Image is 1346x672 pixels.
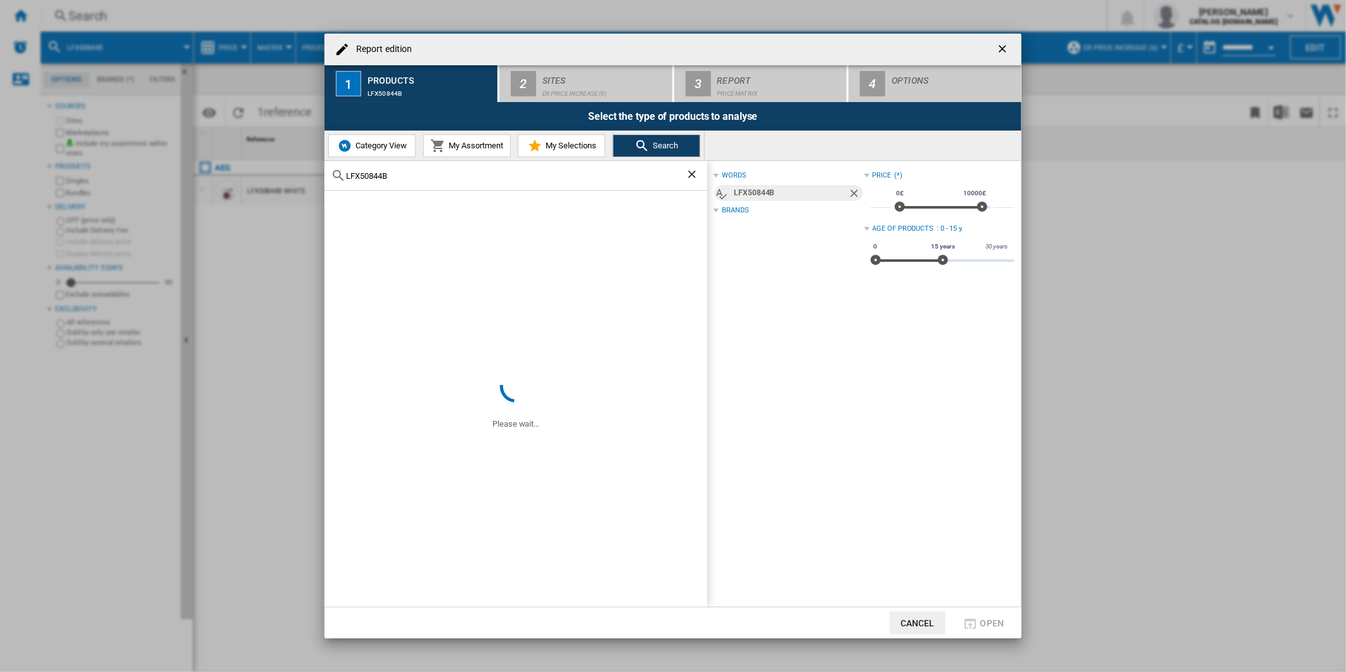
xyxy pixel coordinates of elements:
[872,242,880,252] span: 0
[734,185,847,201] div: LFX50844B
[518,134,605,157] button: My Selections
[686,168,701,183] ng-md-icon: Clear search
[368,70,492,84] div: Products
[542,70,667,84] div: Sites
[860,71,885,96] div: 4
[336,71,361,96] div: 1
[328,134,416,157] button: Category View
[542,84,667,97] div: ER Price Increase (6)
[368,84,492,97] div: LFX50844B
[937,224,1015,234] div: : 0 - 15 y.
[423,134,511,157] button: My Assortment
[499,65,674,102] button: 2 Sites ER Price Increase (6)
[324,34,1022,638] md-dialog: Report edition ...
[873,224,934,234] div: Age of products
[991,37,1016,62] button: getI18NText('BUTTONS.CLOSE_DIALOG')
[352,141,407,150] span: Category View
[895,188,906,198] span: 0£
[324,65,499,102] button: 1 Products LFX50844B
[984,242,1009,252] span: 30 years
[542,141,596,150] span: My Selections
[650,141,679,150] span: Search
[324,102,1022,131] div: Select the type of products to analyse
[686,71,711,96] div: 3
[980,618,1004,628] span: Open
[996,42,1011,58] ng-md-icon: getI18NText('BUTTONS.CLOSE_DIALOG')
[873,171,892,181] div: Price
[962,188,988,198] span: 10000£
[445,141,503,150] span: My Assortment
[722,171,747,181] div: words
[717,84,842,97] div: Price Matrix
[337,138,352,153] img: wiser-icon-blue.png
[930,242,957,252] span: 15 years
[350,43,412,56] h4: Report edition
[674,65,849,102] button: 3 Report Price Matrix
[511,71,536,96] div: 2
[892,70,1016,84] div: Options
[848,187,863,202] ng-md-icon: Remove
[722,205,748,216] div: Brands
[849,65,1022,102] button: 4 Options
[492,419,539,429] ng-transclude: Please wait...
[346,171,686,181] input: Search Reference
[613,134,700,157] button: Search
[890,612,945,635] button: Cancel
[956,612,1011,635] button: Open
[717,70,842,84] div: Report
